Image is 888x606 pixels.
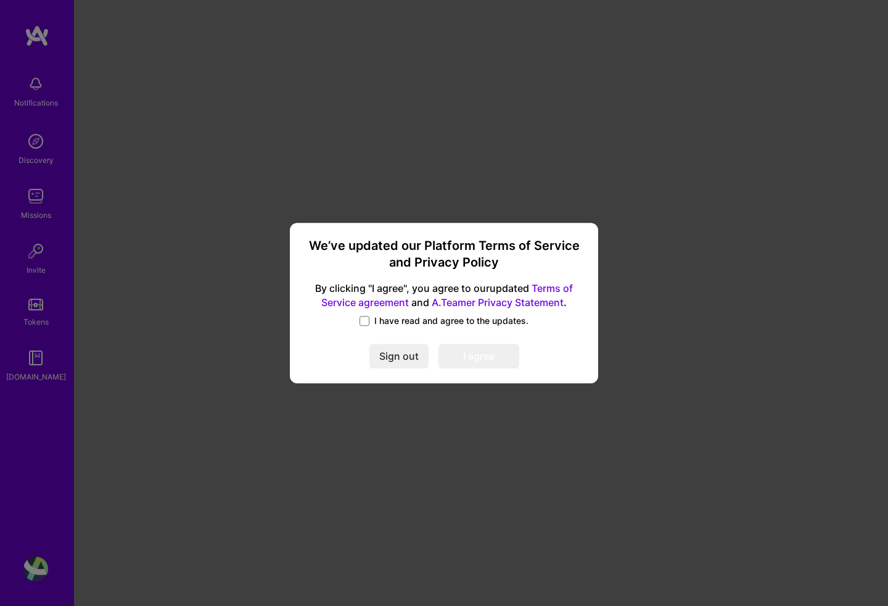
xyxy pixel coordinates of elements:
h3: We’ve updated our Platform Terms of Service and Privacy Policy [305,238,583,272]
button: Sign out [369,344,429,368]
span: By clicking "I agree", you agree to our updated and . [305,281,583,310]
span: I have read and agree to the updates. [374,315,528,327]
a: Terms of Service agreement [321,282,573,309]
button: I agree [438,344,519,368]
a: A.Teamer Privacy Statement [432,296,564,309]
